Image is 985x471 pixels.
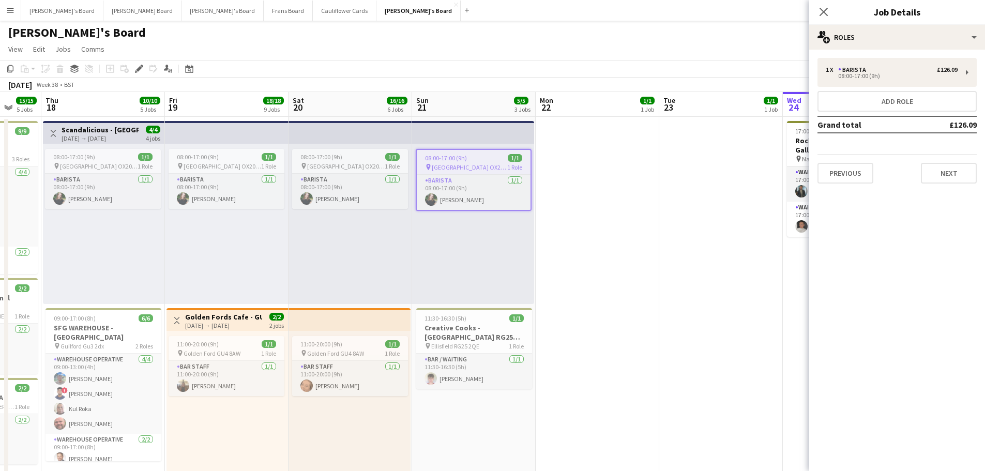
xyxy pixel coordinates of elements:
[262,340,276,348] span: 1/1
[785,101,801,113] span: 24
[817,163,873,184] button: Previous
[54,314,96,322] span: 09:00-17:00 (8h)
[787,166,903,202] app-card-role: Waiter1/117:00-21:00 (4h)[PERSON_NAME]
[62,125,139,134] h3: Scandalicious - [GEOGRAPHIC_DATA]
[416,149,532,211] app-job-card: 08:00-17:00 (9h)1/1 [GEOGRAPHIC_DATA] OX20 1PS1 RoleBarista1/108:00-17:00 (9h)[PERSON_NAME]
[787,136,903,155] h3: Rocket Food - National Gallery
[177,153,219,161] span: 08:00-17:00 (9h)
[416,308,532,389] app-job-card: 11:30-16:30 (5h)1/1Creative Cooks - [GEOGRAPHIC_DATA] RG25 2QE Ellisfield RG25 2QE1 RoleBar / Wai...
[138,153,153,161] span: 1/1
[77,42,109,56] a: Comms
[292,336,408,396] app-job-card: 11:00-20:00 (9h)1/1 Golden Ford GU4 8AW1 RoleBAR STAFF1/111:00-20:00 (9h)[PERSON_NAME]
[140,105,160,113] div: 5 Jobs
[416,323,532,342] h3: Creative Cooks - [GEOGRAPHIC_DATA] RG25 2QE
[387,105,407,113] div: 6 Jobs
[640,97,655,104] span: 1/1
[62,134,139,142] div: [DATE] → [DATE]
[641,105,654,113] div: 1 Job
[14,312,29,320] span: 1 Role
[787,121,903,237] app-job-card: 17:00-22:00 (5h)2/2Rocket Food - National Gallery National Gallery WC2H 0ER2 RolesWaiter1/117:00-...
[764,97,778,104] span: 1/1
[809,25,985,50] div: Roles
[181,1,264,21] button: [PERSON_NAME]'s Board
[425,154,467,162] span: 08:00-17:00 (9h)
[826,73,958,79] div: 08:00-17:00 (9h)
[4,42,27,56] a: View
[293,96,304,105] span: Sat
[416,354,532,389] app-card-role: Bar / Waiting1/111:30-16:30 (5h)[PERSON_NAME]
[787,202,903,237] app-card-role: Waiter1/117:00-22:00 (5h)[PERSON_NAME]
[292,149,408,209] app-job-card: 08:00-17:00 (9h)1/1 [GEOGRAPHIC_DATA] OX20 1PS1 RoleBarista1/108:00-17:00 (9h)[PERSON_NAME]
[921,163,977,184] button: Next
[29,42,49,56] a: Edit
[34,81,60,88] span: Week 38
[508,154,522,162] span: 1/1
[802,155,872,163] span: National Gallery WC2H 0ER
[387,97,407,104] span: 16/16
[46,354,161,434] app-card-role: Warehouse Operative4/409:00-13:00 (4h)[PERSON_NAME]![PERSON_NAME]Kul Roka[PERSON_NAME]
[300,340,342,348] span: 11:00-20:00 (9h)
[44,101,58,113] span: 18
[540,96,553,105] span: Mon
[62,387,68,393] span: !
[507,163,522,171] span: 1 Role
[185,312,262,322] h3: Golden Fords Cafe - GU4 8AW
[81,44,104,54] span: Comms
[17,105,36,113] div: 5 Jobs
[385,153,400,161] span: 1/1
[263,97,284,104] span: 18/18
[795,127,837,135] span: 17:00-22:00 (5h)
[184,350,240,357] span: Golden Ford GU4 8AW
[292,361,408,396] app-card-role: BAR STAFF1/111:00-20:00 (9h)[PERSON_NAME]
[416,96,429,105] span: Sun
[168,101,177,113] span: 19
[261,350,276,357] span: 1 Role
[103,1,181,21] button: [PERSON_NAME] Board
[292,174,408,209] app-card-role: Barista1/108:00-17:00 (9h)[PERSON_NAME]
[291,101,304,113] span: 20
[663,96,675,105] span: Tue
[55,44,71,54] span: Jobs
[300,153,342,161] span: 08:00-17:00 (9h)
[385,350,400,357] span: 1 Role
[376,1,461,21] button: [PERSON_NAME]'s Board
[385,340,400,348] span: 1/1
[817,116,915,133] td: Grand total
[385,162,400,170] span: 1 Role
[809,5,985,19] h3: Job Details
[15,284,29,292] span: 2/2
[432,163,507,171] span: [GEOGRAPHIC_DATA] OX20 1PS
[169,361,284,396] app-card-role: BAR STAFF1/111:00-20:00 (9h)[PERSON_NAME]
[46,308,161,461] app-job-card: 09:00-17:00 (8h)6/6SFG WAREHOUSE - [GEOGRAPHIC_DATA] Guilford Gu3 2dx2 RolesWarehouse Operative4/...
[269,321,284,329] div: 2 jobs
[8,25,146,40] h1: [PERSON_NAME]'s Board
[937,66,958,73] div: £126.09
[169,336,284,396] app-job-card: 11:00-20:00 (9h)1/1 Golden Ford GU4 8AW1 RoleBAR STAFF1/111:00-20:00 (9h)[PERSON_NAME]
[817,91,977,112] button: Add role
[60,162,138,170] span: [GEOGRAPHIC_DATA] OX20 1PS
[838,66,870,73] div: Barista
[60,342,104,350] span: Guilford Gu3 2dx
[8,80,32,90] div: [DATE]
[14,403,29,411] span: 1 Role
[185,322,262,329] div: [DATE] → [DATE]
[45,149,161,209] app-job-card: 08:00-17:00 (9h)1/1 [GEOGRAPHIC_DATA] OX20 1PS1 RoleBarista1/108:00-17:00 (9h)[PERSON_NAME]
[135,342,153,350] span: 2 Roles
[146,126,160,133] span: 4/4
[21,1,103,21] button: [PERSON_NAME]'s Board
[12,155,29,163] span: 3 Roles
[264,105,283,113] div: 9 Jobs
[826,66,838,73] div: 1 x
[415,101,429,113] span: 21
[15,384,29,392] span: 2/2
[64,81,74,88] div: BST
[915,116,977,133] td: £126.09
[46,96,58,105] span: Thu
